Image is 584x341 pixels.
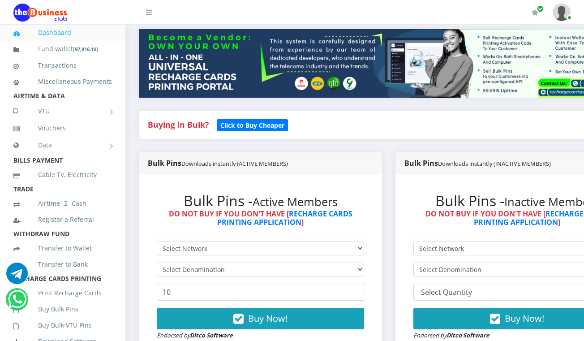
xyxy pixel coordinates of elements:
a: Register a Referral [13,209,112,230]
a: Chat for support [8,295,26,310]
h2: Bulk Pins - [157,192,364,209]
a: RECHARGE CARDS PRINTING APPLICATION [217,209,352,227]
a: Miscellaneous Payments [13,71,112,92]
i: Renew/Upgrade Subscription [532,9,538,16]
small: Endorsed by [157,331,233,339]
input: Enter Quantity [157,284,364,301]
a: Data [13,134,112,156]
span: Buy Now! [248,312,288,324]
button: Buy Now! [157,308,364,329]
small: Endorsed by [413,331,490,339]
strong: Ditco Software [447,331,490,339]
b: 97,816.10 [75,46,96,52]
a: Vouchers [13,118,112,138]
strong: DO NOT BUY IF YOU DON'T HAVE [ ] [169,209,352,227]
img: Logo [13,4,67,22]
strong: Bulk Pins [404,158,551,168]
strong: Ditco Software [190,331,233,339]
a: Transactions [13,55,112,76]
strong: Bulk Pins [148,158,288,168]
a: Cable TV, Electricity [13,164,112,185]
a: Chat for support [6,269,28,284]
a: VTU [13,100,112,122]
small: [ ] [73,46,98,52]
span: Buy Now! [505,312,544,324]
a: Transfer to Wallet [13,238,112,259]
a: Click to Buy Cheaper [217,119,288,130]
a: Buy Bulk Pins [13,299,112,319]
small: Downloads instantly (INACTIVE MEMBERS) [438,160,551,168]
a: Buy Bulk VTU Pins [13,315,112,336]
b: Click to Buy Cheaper [220,121,284,129]
small: Downloads instantly (ACTIVE MEMBERS) [181,160,288,168]
a: Dashboard [13,22,112,43]
strong: Buying in Bulk? [148,119,209,130]
a: Airtime -2- Cash [13,193,112,214]
span: Renew/Upgrade Subscription [537,5,544,12]
a: Transfer to Bank [13,254,112,275]
small: Active Members [253,194,338,210]
a: Fund wallet[97,816.10] [13,39,112,60]
img: User [553,4,571,21]
a: Print Recharge Cards [13,283,112,303]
